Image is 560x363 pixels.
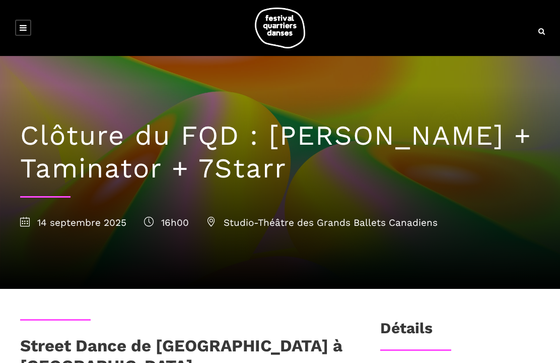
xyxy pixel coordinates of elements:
[144,217,189,228] span: 16h00
[255,8,305,48] img: logo-fqd-med
[206,217,438,228] span: Studio-Théâtre des Grands Ballets Canadiens
[20,119,540,185] h1: Clôture du FQD : [PERSON_NAME] + Taminator + 7Starr
[380,319,433,344] h3: Détails
[20,217,126,228] span: 14 septembre 2025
